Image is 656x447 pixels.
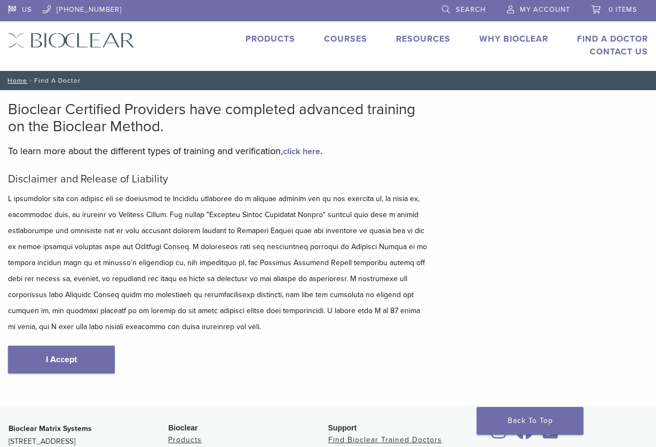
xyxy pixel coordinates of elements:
a: Resources [396,34,450,44]
a: Bioclear [488,429,510,440]
a: Why Bioclear [479,34,548,44]
a: I Accept [8,346,115,373]
span: Bioclear [168,424,197,432]
h2: Bioclear Certified Providers have completed advanced training on the Bioclear Method. [8,101,429,135]
a: Courses [324,34,367,44]
a: Products [168,435,202,444]
span: My Account [520,5,570,14]
a: Back To Top [477,407,583,435]
a: Find Bioclear Trained Doctors [328,435,442,444]
a: click here [283,146,320,157]
span: 0 items [608,5,637,14]
img: Bioclear [8,33,135,48]
p: L ipsumdolor sita con adipisc eli se doeiusmod te Incididu utlaboree do m aliquae adminim ven qu ... [8,191,429,335]
h5: Disclaimer and Release of Liability [8,173,429,186]
a: Home [4,77,27,84]
a: Contact Us [590,46,648,57]
span: Search [456,5,486,14]
span: Support [328,424,357,432]
span: / [27,78,34,83]
p: To learn more about the different types of training and verification, . [8,143,429,159]
a: Find A Doctor [577,34,648,44]
a: Bioclear [539,429,562,440]
a: Bioclear [512,429,537,440]
strong: Bioclear Matrix Systems [9,424,92,433]
a: Products [246,34,295,44]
